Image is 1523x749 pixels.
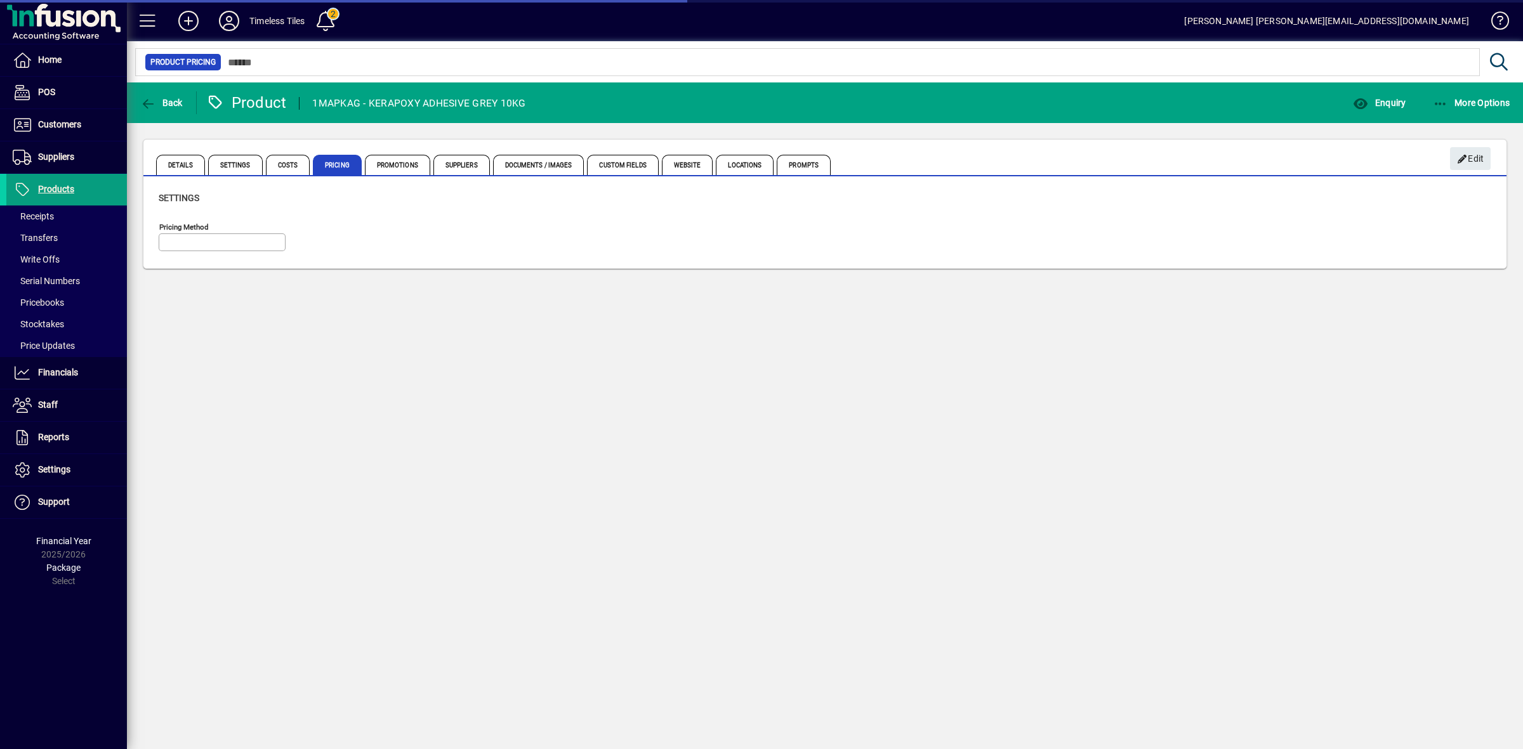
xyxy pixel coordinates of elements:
span: More Options [1433,98,1510,108]
span: Custom Fields [587,155,658,175]
span: Costs [266,155,310,175]
span: Settings [208,155,263,175]
a: Receipts [6,205,127,227]
span: Financial Year [36,536,91,546]
span: Pricing [313,155,362,175]
span: Serial Numbers [13,276,80,286]
a: Price Updates [6,335,127,356]
a: Financials [6,357,127,389]
a: Home [6,44,127,76]
span: Stocktakes [13,319,64,329]
div: 1MAPKAG - KERAPOXY ADHESIVE GREY 10KG [312,93,525,114]
span: Pricebooks [13,297,64,308]
span: Home [38,55,62,65]
span: Customers [38,119,81,129]
div: Timeless Tiles [249,11,305,31]
a: POS [6,77,127,108]
span: Edit [1457,148,1484,169]
a: Pricebooks [6,292,127,313]
span: Promotions [365,155,430,175]
span: Products [38,184,74,194]
button: Edit [1450,147,1491,170]
span: Prompts [777,155,831,175]
button: More Options [1430,91,1513,114]
a: Reports [6,422,127,453]
a: Support [6,486,127,518]
span: Suppliers [433,155,490,175]
a: Knowledge Base [1482,3,1507,44]
a: Customers [6,109,127,141]
div: [PERSON_NAME] [PERSON_NAME][EMAIL_ADDRESS][DOMAIN_NAME] [1184,11,1469,31]
span: Reports [38,432,69,442]
span: Transfers [13,233,58,243]
a: Settings [6,454,127,486]
app-page-header-button: Back [127,91,197,114]
a: Suppliers [6,141,127,173]
span: Package [46,563,81,573]
a: Staff [6,389,127,421]
span: Product Pricing [150,56,216,68]
button: Profile [209,10,249,32]
a: Transfers [6,227,127,249]
span: Receipts [13,211,54,221]
span: Locations [716,155,774,175]
span: Website [662,155,713,175]
span: Documents / Images [493,155,584,175]
span: Staff [38,400,58,410]
a: Serial Numbers [6,270,127,292]
span: Settings [38,464,70,474]
span: Write Offs [13,254,60,264]
button: Enquiry [1350,91,1409,114]
span: Details [156,155,205,175]
button: Back [137,91,186,114]
span: Price Updates [13,341,75,351]
span: Financials [38,367,78,377]
div: Product [206,93,287,113]
a: Stocktakes [6,313,127,335]
span: Back [140,98,183,108]
span: Enquiry [1353,98,1406,108]
span: Settings [159,193,199,203]
span: Support [38,497,70,507]
span: Suppliers [38,152,74,162]
mat-label: Pricing method [159,223,209,231]
button: Add [168,10,209,32]
span: POS [38,87,55,97]
a: Write Offs [6,249,127,270]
